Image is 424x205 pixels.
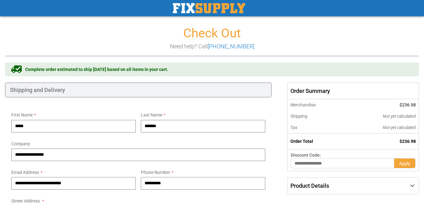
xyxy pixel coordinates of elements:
span: Street Address [11,198,40,203]
a: store logo [173,3,245,13]
span: Phone Number [141,170,170,175]
span: Product Details [290,182,329,189]
span: Company [11,141,30,146]
strong: Order Total [290,139,313,144]
span: First Name [11,112,33,117]
img: Fix Industrial Supply [173,3,245,13]
span: Last Name [141,112,162,117]
th: Tax [288,122,346,133]
span: Discount Code: [291,153,321,158]
a: [PHONE_NUMBER] [208,43,254,50]
span: Not yet calculated [383,125,416,130]
span: Order Summary [287,83,419,100]
h1: Check Out [5,26,419,40]
span: Shipping [290,114,307,119]
span: Complete order estimated to ship [DATE] based on all items in your cart. [25,66,168,73]
h3: Need help? Call [5,43,419,50]
span: $236.98 [399,139,416,144]
span: $236.98 [399,102,416,107]
th: Merchandise [288,99,346,111]
span: Email Address [11,170,39,175]
button: Apply [394,158,416,168]
span: Not yet calculated [383,114,416,119]
div: Shipping and Delivery [5,83,272,98]
span: Apply [399,161,410,166]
